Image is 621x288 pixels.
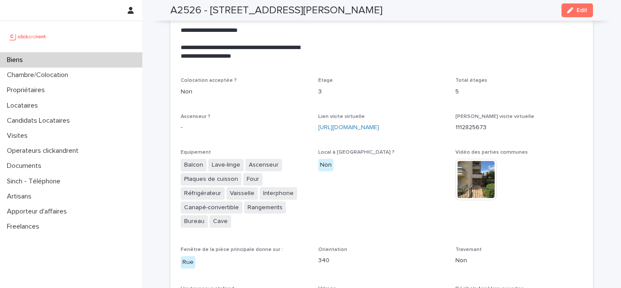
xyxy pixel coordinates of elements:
p: Operateurs clickandrent [3,147,85,155]
span: Rangements [244,201,286,214]
p: Non [455,256,583,265]
p: 340 [318,256,445,265]
span: Vidéo des parties communes [455,150,528,155]
p: Documents [3,162,48,170]
p: Candidats Locataires [3,117,77,125]
span: Ascenseur [245,159,282,171]
span: Etage [318,78,333,83]
span: Bureau [181,215,208,228]
p: 1112825673 [455,123,583,132]
span: Traversant [455,247,482,252]
span: Réfrigérateur [181,187,225,200]
a: [URL][DOMAIN_NAME] [318,124,379,130]
p: Freelances [3,223,46,231]
p: Locataires [3,102,45,110]
h2: A2526 - [STREET_ADDRESS][PERSON_NAME] [170,4,383,17]
p: Artisans [3,192,38,201]
div: Rue [181,256,195,269]
img: UCB0brd3T0yccxBKYDjQ [7,28,49,45]
span: Lien visite virtuelle [318,114,365,119]
span: Ascenseur ? [181,114,210,119]
span: Cave [210,215,231,228]
p: Visites [3,132,34,140]
span: Orientation [318,247,347,252]
span: Vaisselle [226,187,258,200]
span: Canapé-convertible [181,201,242,214]
p: Propriétaires [3,86,52,94]
span: Interphone [260,187,297,200]
span: Lave-linge [208,159,244,171]
span: Total étages [455,78,487,83]
button: Edit [561,3,593,17]
span: Colocation acceptée ? [181,78,237,83]
p: 5 [455,87,583,96]
p: Sinch - Téléphone [3,177,67,186]
span: Balcon [181,159,207,171]
p: Chambre/Colocation [3,71,75,79]
p: Non [181,87,308,96]
p: Apporteur d'affaires [3,207,74,216]
span: Equipement [181,150,211,155]
span: Four [243,173,263,186]
p: - [181,123,308,132]
div: Non [318,159,333,171]
p: Biens [3,56,30,64]
span: [PERSON_NAME] visite virtuelle [455,114,534,119]
p: 3 [318,87,445,96]
span: Plaques de cuisson [181,173,241,186]
span: Local à [GEOGRAPHIC_DATA] ? [318,150,395,155]
span: Fenêtre de la pièce principale donne sur : [181,247,283,252]
span: Edit [577,7,587,13]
